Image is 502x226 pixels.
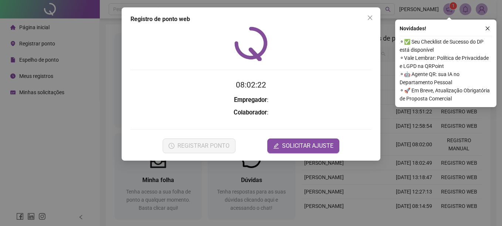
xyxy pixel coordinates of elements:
[130,15,372,24] div: Registro de ponto web
[400,86,492,103] span: ⚬ 🚀 Em Breve, Atualização Obrigatória de Proposta Comercial
[236,81,266,89] time: 08:02:22
[485,26,490,31] span: close
[367,15,373,21] span: close
[234,27,268,61] img: QRPoint
[400,24,426,32] span: Novidades !
[130,108,372,117] h3: :
[364,12,376,24] button: Close
[163,138,235,153] button: REGISTRAR PONTO
[400,38,492,54] span: ⚬ ✅ Seu Checklist de Sucesso do DP está disponível
[234,96,267,103] strong: Empregador
[234,109,267,116] strong: Colaborador
[130,95,372,105] h3: :
[400,54,492,70] span: ⚬ Vale Lembrar: Política de Privacidade e LGPD na QRPoint
[282,141,333,150] span: SOLICITAR AJUSTE
[273,143,279,149] span: edit
[400,70,492,86] span: ⚬ 🤖 Agente QR: sua IA no Departamento Pessoal
[267,138,339,153] button: editSOLICITAR AJUSTE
